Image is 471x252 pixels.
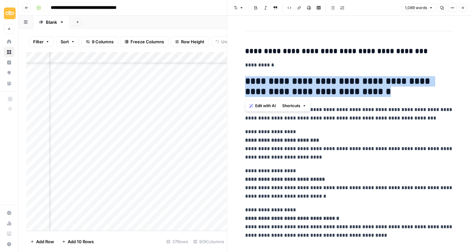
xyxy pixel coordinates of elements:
[280,102,309,110] button: Shortcuts
[33,16,70,29] a: Blank
[4,5,14,21] button: Workspace: Sinch
[221,38,232,45] span: Undo
[33,38,44,45] span: Filter
[92,38,114,45] span: 9 Columns
[46,19,57,25] div: Blank
[255,103,276,109] span: Edit with AI
[4,239,14,249] button: Help + Support
[4,78,14,89] a: Your Data
[82,36,118,47] button: 9 Columns
[4,7,16,19] img: Sinch Logo
[36,238,54,245] span: Add Row
[4,36,14,47] a: Home
[58,236,98,247] button: Add 10 Rows
[247,102,278,110] button: Edit with AI
[68,238,94,245] span: Add 10 Rows
[402,4,436,12] button: 1,089 words
[120,36,168,47] button: Freeze Columns
[56,36,79,47] button: Sort
[4,47,14,57] a: Browse
[4,68,14,78] a: Opportunities
[181,38,204,45] span: Row Height
[171,36,209,47] button: Row Height
[4,208,14,218] a: Settings
[4,218,14,229] a: Usage
[191,236,227,247] div: 9/9 Columns
[405,5,427,11] span: 1,089 words
[29,36,54,47] button: Filter
[164,236,191,247] div: 37 Rows
[282,103,300,109] span: Shortcuts
[131,38,164,45] span: Freeze Columns
[26,236,58,247] button: Add Row
[61,38,69,45] span: Sort
[4,57,14,68] a: Insights
[211,36,237,47] button: Undo
[4,229,14,239] a: Learning Hub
